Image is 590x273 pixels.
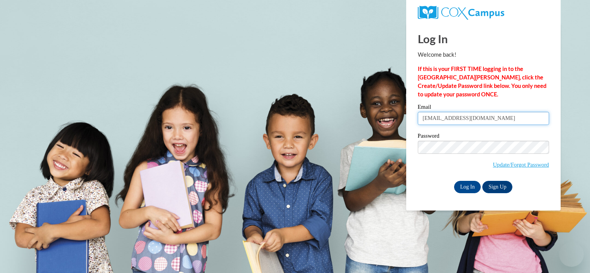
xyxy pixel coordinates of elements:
a: Sign Up [482,181,512,193]
input: Log In [454,181,481,193]
strong: If this is your FIRST TIME logging in to the [GEOGRAPHIC_DATA][PERSON_NAME], click the Create/Upd... [418,66,546,98]
p: Welcome back! [418,51,549,59]
label: Password [418,133,549,141]
a: COX Campus [418,6,549,20]
img: COX Campus [418,6,504,20]
a: Update/Forgot Password [493,162,549,168]
h1: Log In [418,31,549,47]
iframe: Button to launch messaging window [559,242,584,267]
label: Email [418,104,549,112]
